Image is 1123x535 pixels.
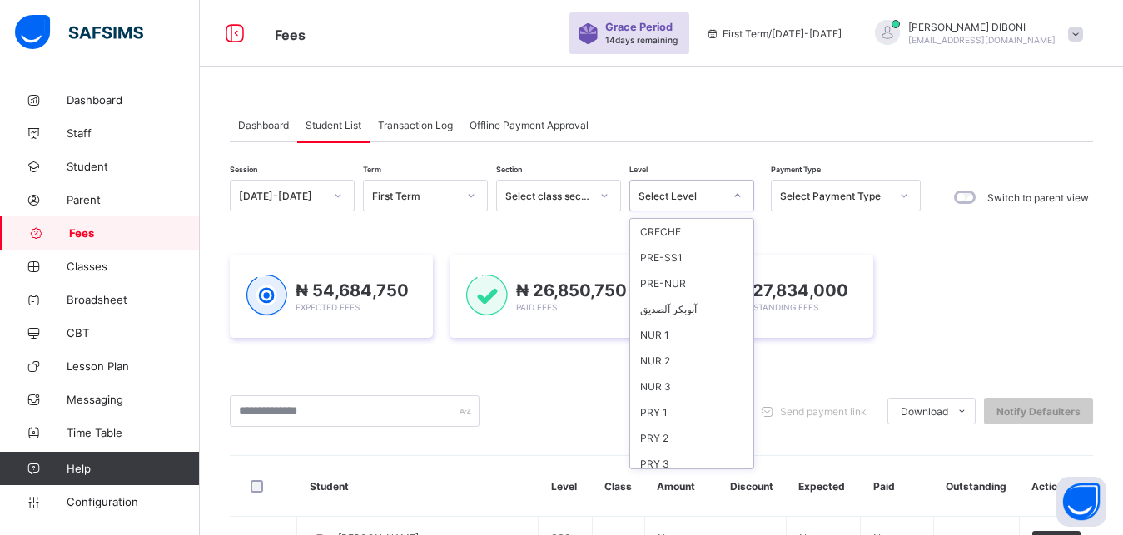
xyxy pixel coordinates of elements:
[908,21,1056,33] span: [PERSON_NAME] DIBONI
[516,302,557,312] span: Paid Fees
[516,280,627,300] span: ₦ 26,850,750
[246,275,287,316] img: expected-1.03dd87d44185fb6c27cc9b2570c10499.svg
[67,93,200,107] span: Dashboard
[592,456,644,517] th: Class
[496,165,522,174] span: Section
[630,245,753,270] div: PRE-SS1
[67,359,200,373] span: Lesson Plan
[363,165,381,174] span: Term
[771,165,821,174] span: Payment Type
[718,456,786,517] th: Discount
[275,27,306,43] span: Fees
[605,21,673,33] span: Grace Period
[67,326,200,339] span: CBT
[230,165,257,174] span: Session
[505,190,590,202] div: Select class section
[630,348,753,374] div: NUR 2
[306,119,361,131] span: Student List
[67,126,200,140] span: Staff
[736,302,818,312] span: Outstanding Fees
[901,405,948,418] span: Download
[630,270,753,296] div: PRE-NUR
[470,119,589,131] span: Offline Payment Approval
[1056,477,1106,527] button: Open asap
[630,219,753,245] div: CRECHE
[858,20,1091,47] div: YUSUFDIBONI
[933,456,1019,517] th: Outstanding
[630,451,753,477] div: PRY 3
[908,35,1056,45] span: [EMAIL_ADDRESS][DOMAIN_NAME]
[539,456,593,517] th: Level
[996,405,1081,418] span: Notify Defaulters
[630,425,753,451] div: PRY 2
[987,191,1089,204] label: Switch to parent view
[639,190,723,202] div: Select Level
[238,119,289,131] span: Dashboard
[15,15,143,50] img: safsims
[786,456,861,517] th: Expected
[296,280,409,300] span: ₦ 54,684,750
[630,399,753,425] div: PRY 1
[67,393,200,406] span: Messaging
[1019,456,1093,517] th: Actions
[780,405,867,418] span: Send payment link
[629,165,648,174] span: Level
[67,193,200,206] span: Parent
[378,119,453,131] span: Transaction Log
[67,293,200,306] span: Broadsheet
[372,190,457,202] div: First Term
[296,302,360,312] span: Expected Fees
[67,160,200,173] span: Student
[630,296,753,322] div: آبوبكر آلصديق
[69,226,200,240] span: Fees
[706,27,842,40] span: session/term information
[67,495,199,508] span: Configuration
[239,190,324,202] div: [DATE]-[DATE]
[605,35,678,45] span: 14 days remaining
[736,280,848,300] span: ₦ 27,834,000
[578,23,599,44] img: sticker-purple.71386a28dfed39d6af7621340158ba97.svg
[67,260,200,273] span: Classes
[861,456,934,517] th: Paid
[644,456,718,517] th: Amount
[630,374,753,399] div: NUR 3
[630,322,753,348] div: NUR 1
[67,426,200,439] span: Time Table
[466,275,507,316] img: paid-1.3eb1404cbcb1d3b736510a26bbfa3ccb.svg
[780,190,890,202] div: Select Payment Type
[297,456,539,517] th: Student
[67,462,199,475] span: Help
